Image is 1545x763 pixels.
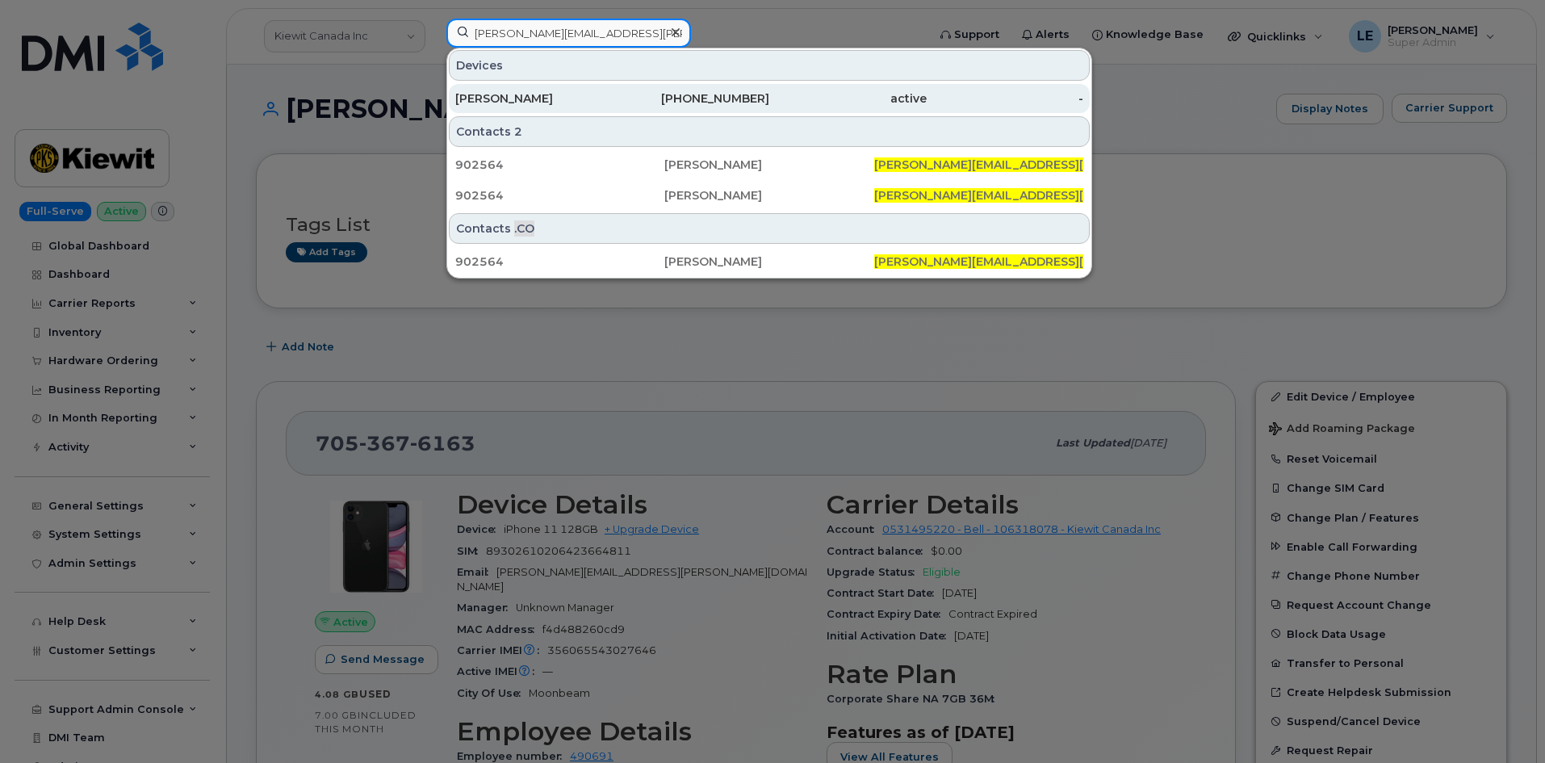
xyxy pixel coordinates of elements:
[664,157,873,173] div: [PERSON_NAME]
[455,254,664,270] div: 902564
[449,84,1090,113] a: [PERSON_NAME][PHONE_NUMBER]active-
[514,124,522,140] span: 2
[455,90,613,107] div: [PERSON_NAME]
[449,181,1090,210] a: 902564[PERSON_NAME][PERSON_NAME][EMAIL_ADDRESS][PERSON_NAME][DOMAIN_NAME]
[664,187,873,203] div: [PERSON_NAME]
[769,90,927,107] div: active
[874,157,1275,172] span: [PERSON_NAME][EMAIL_ADDRESS][PERSON_NAME][DOMAIN_NAME]
[455,187,664,203] div: 902564
[449,247,1090,276] a: 902564[PERSON_NAME][PERSON_NAME][EMAIL_ADDRESS][PERSON_NAME][DOMAIN_NAME]
[514,220,534,237] span: .CO
[1475,693,1533,751] iframe: Messenger Launcher
[449,213,1090,244] div: Contacts
[874,188,1275,203] span: [PERSON_NAME][EMAIL_ADDRESS][PERSON_NAME][DOMAIN_NAME]
[449,50,1090,81] div: Devices
[613,90,770,107] div: [PHONE_NUMBER]
[874,254,1275,269] span: [PERSON_NAME][EMAIL_ADDRESS][PERSON_NAME][DOMAIN_NAME]
[455,157,664,173] div: 902564
[927,90,1084,107] div: -
[449,150,1090,179] a: 902564[PERSON_NAME][PERSON_NAME][EMAIL_ADDRESS][PERSON_NAME][DOMAIN_NAME]
[449,116,1090,147] div: Contacts
[664,254,873,270] div: [PERSON_NAME]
